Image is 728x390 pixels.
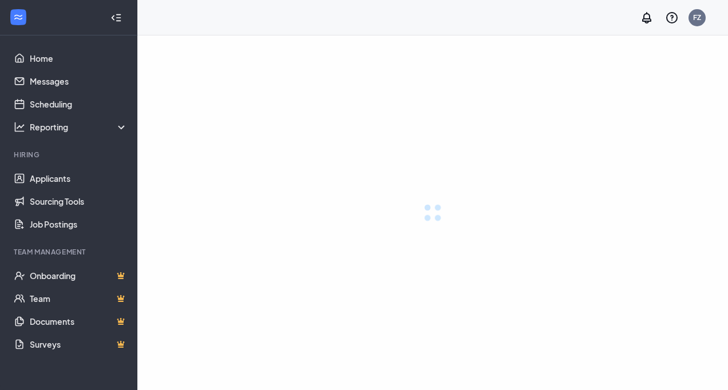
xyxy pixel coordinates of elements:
[30,287,128,310] a: TeamCrown
[14,150,125,160] div: Hiring
[30,93,128,116] a: Scheduling
[665,11,679,25] svg: QuestionInfo
[14,121,25,133] svg: Analysis
[14,247,125,257] div: Team Management
[13,11,24,23] svg: WorkstreamLogo
[30,333,128,356] a: SurveysCrown
[30,167,128,190] a: Applicants
[693,13,701,22] div: FZ
[30,310,128,333] a: DocumentsCrown
[30,213,128,236] a: Job Postings
[30,70,128,93] a: Messages
[640,11,654,25] svg: Notifications
[30,264,128,287] a: OnboardingCrown
[30,47,128,70] a: Home
[30,121,128,133] div: Reporting
[110,12,122,23] svg: Collapse
[30,190,128,213] a: Sourcing Tools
